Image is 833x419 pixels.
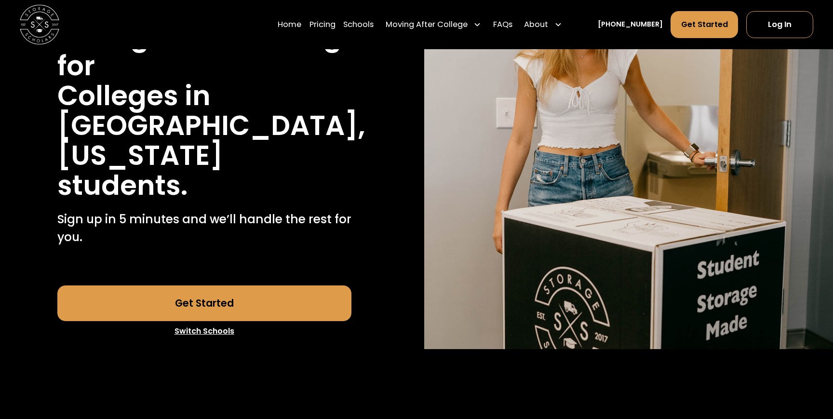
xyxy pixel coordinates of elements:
h1: students. [57,171,188,201]
a: Switch Schools [57,321,351,341]
a: Get Started [671,12,738,38]
div: Moving After College [386,19,468,31]
a: Log In [746,12,813,38]
a: [PHONE_NUMBER] [598,19,663,30]
h1: Colleges in [GEOGRAPHIC_DATA], [US_STATE] [57,81,365,171]
a: FAQs [493,11,512,39]
a: Home [278,11,301,39]
div: About [524,19,548,31]
a: Schools [343,11,374,39]
div: About [520,11,566,39]
a: Pricing [309,11,336,39]
p: Sign up in 5 minutes and we’ll handle the rest for you. [57,211,351,246]
a: Get Started [57,285,351,321]
img: Storage Scholars main logo [20,5,59,44]
div: Moving After College [381,11,485,39]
